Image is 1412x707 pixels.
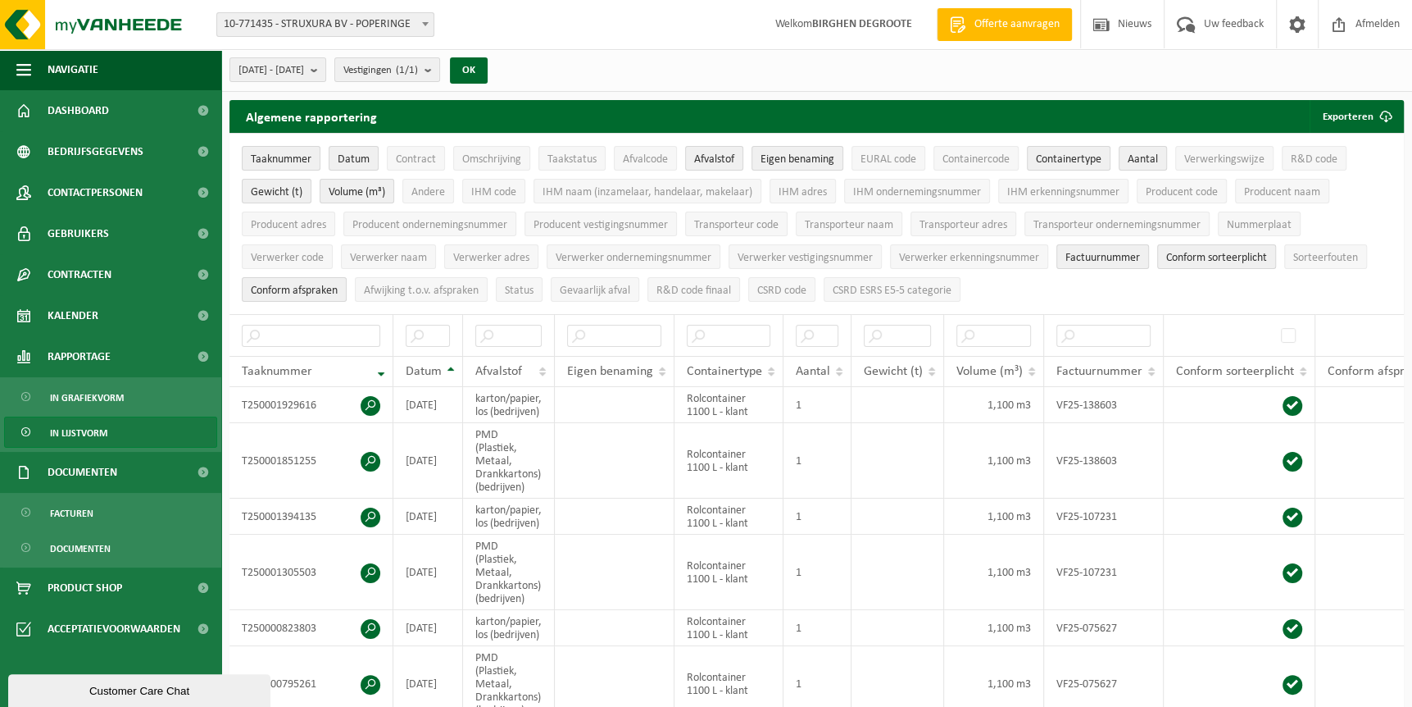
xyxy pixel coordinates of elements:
span: CSRD code [757,285,806,297]
strong: BIRGHEN DEGROOTE [812,18,912,30]
span: Factuurnummer [1056,365,1142,378]
td: Rolcontainer 1100 L - klant [674,610,783,646]
button: Exporteren [1310,100,1402,133]
td: 1,100 m3 [944,499,1044,535]
span: Gebruikers [48,213,109,254]
button: Verwerker adresVerwerker adres: Activate to sort [444,244,538,269]
td: VF25-107231 [1044,535,1164,610]
a: In lijstvorm [4,417,217,448]
td: 1 [783,423,851,499]
span: Status [505,285,533,297]
span: Taaknummer [242,365,312,378]
span: Documenten [50,533,111,564]
span: Facturen [50,498,93,529]
td: karton/papier, los (bedrijven) [463,610,555,646]
span: Transporteur ondernemingsnummer [1033,219,1201,231]
td: T250001851255 [229,423,393,499]
span: Andere [411,186,445,198]
span: Conform afspraken [251,285,338,297]
span: Volume (m³) [956,365,1023,378]
span: Kalender [48,295,98,336]
td: [DATE] [393,535,463,610]
button: R&D codeR&amp;D code: Activate to sort [1282,146,1346,171]
button: CSRD ESRS E5-5 categorieCSRD ESRS E5-5 categorie: Activate to sort [824,277,960,302]
button: ContainertypeContainertype: Activate to sort [1027,146,1110,171]
span: Verwerker ondernemingsnummer [556,252,711,264]
span: Omschrijving [462,153,521,166]
span: Afwijking t.o.v. afspraken [364,285,479,297]
button: FactuurnummerFactuurnummer: Activate to sort [1056,244,1149,269]
span: Producent naam [1244,186,1320,198]
button: Verwerker ondernemingsnummerVerwerker ondernemingsnummer: Activate to sort [547,244,720,269]
button: EURAL codeEURAL code: Activate to sort [851,146,925,171]
td: T250001394135 [229,499,393,535]
td: Rolcontainer 1100 L - klant [674,387,783,423]
td: [DATE] [393,387,463,423]
span: 10-771435 - STRUXURA BV - POPERINGE [216,12,434,37]
span: Documenten [48,452,117,493]
a: Documenten [4,532,217,563]
button: Producent codeProducent code: Activate to sort [1137,179,1227,203]
span: Verwerkingswijze [1184,153,1264,166]
td: 1 [783,535,851,610]
button: Gevaarlijk afval : Activate to sort [551,277,639,302]
span: Containercode [942,153,1010,166]
button: Transporteur ondernemingsnummerTransporteur ondernemingsnummer : Activate to sort [1024,212,1210,236]
td: 1 [783,499,851,535]
span: Taaknummer [251,153,311,166]
button: Producent adresProducent adres: Activate to sort [242,212,335,236]
iframe: chat widget [8,671,274,707]
td: T250001929616 [229,387,393,423]
span: Verwerker vestigingsnummer [738,252,873,264]
span: Verwerker erkenningsnummer [899,252,1039,264]
td: [DATE] [393,499,463,535]
td: 1,100 m3 [944,610,1044,646]
td: karton/papier, los (bedrijven) [463,499,555,535]
span: CSRD ESRS E5-5 categorie [833,285,951,297]
td: Rolcontainer 1100 L - klant [674,499,783,535]
button: Gewicht (t)Gewicht (t): Activate to sort [242,179,311,203]
button: Afwijking t.o.v. afsprakenAfwijking t.o.v. afspraken: Activate to sort [355,277,488,302]
span: Rapportage [48,336,111,377]
span: EURAL code [860,153,916,166]
span: IHM ondernemingsnummer [853,186,981,198]
span: Transporteur naam [805,219,893,231]
button: Transporteur adresTransporteur adres: Activate to sort [910,212,1016,236]
span: Volume (m³) [329,186,385,198]
button: AndereAndere: Activate to sort [402,179,454,203]
button: OmschrijvingOmschrijving: Activate to sort [453,146,530,171]
td: T250000823803 [229,610,393,646]
button: ContractContract: Activate to sort [387,146,445,171]
span: Producent adres [251,219,326,231]
td: VF25-138603 [1044,423,1164,499]
td: T250001305503 [229,535,393,610]
button: NummerplaatNummerplaat: Activate to sort [1218,212,1301,236]
span: Eigen benaming [567,365,653,378]
button: TaaknummerTaaknummer: Activate to remove sorting [242,146,320,171]
span: Producent vestigingsnummer [533,219,668,231]
span: IHM naam (inzamelaar, handelaar, makelaar) [543,186,752,198]
button: AantalAantal: Activate to sort [1119,146,1167,171]
span: In lijstvorm [50,417,107,449]
button: Eigen benamingEigen benaming: Activate to sort [751,146,843,171]
a: In grafiekvorm [4,381,217,413]
button: Producent vestigingsnummerProducent vestigingsnummer: Activate to sort [524,212,677,236]
a: Facturen [4,497,217,528]
span: Afvalcode [623,153,668,166]
button: ContainercodeContainercode: Activate to sort [933,146,1019,171]
td: [DATE] [393,610,463,646]
span: Vestigingen [343,58,418,83]
button: DatumDatum: Activate to sort [329,146,379,171]
td: 1 [783,610,851,646]
span: Contracten [48,254,111,295]
button: R&D code finaalR&amp;D code finaal: Activate to sort [647,277,740,302]
button: Transporteur naamTransporteur naam: Activate to sort [796,212,902,236]
td: 1,100 m3 [944,387,1044,423]
span: 10-771435 - STRUXURA BV - POPERINGE [217,13,434,36]
button: IHM erkenningsnummerIHM erkenningsnummer: Activate to sort [998,179,1128,203]
button: Volume (m³)Volume (m³): Activate to sort [320,179,394,203]
span: Datum [338,153,370,166]
span: R&D code [1291,153,1337,166]
span: [DATE] - [DATE] [238,58,304,83]
span: Factuurnummer [1065,252,1140,264]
